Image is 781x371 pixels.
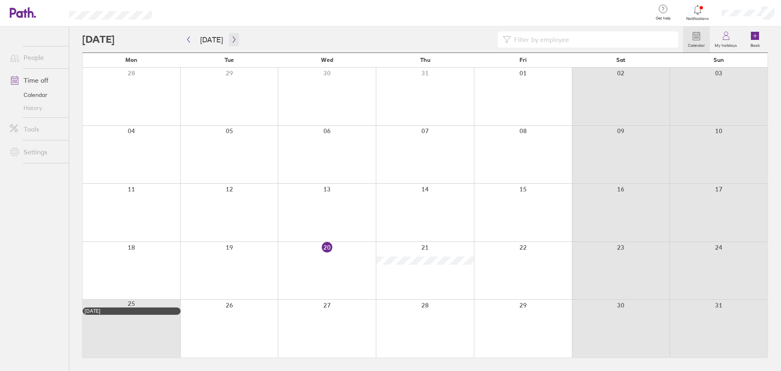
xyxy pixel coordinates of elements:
[3,121,69,137] a: Tools
[225,57,234,63] span: Tue
[420,57,430,63] span: Thu
[710,26,742,53] a: My holidays
[3,88,69,101] a: Calendar
[742,26,768,53] a: Book
[519,57,527,63] span: Fri
[3,144,69,160] a: Settings
[321,57,333,63] span: Wed
[713,57,724,63] span: Sun
[616,57,625,63] span: Sat
[685,16,711,21] span: Notifications
[683,41,710,48] label: Calendar
[125,57,137,63] span: Mon
[511,32,673,47] input: Filter by employee
[683,26,710,53] a: Calendar
[3,72,69,88] a: Time off
[3,101,69,114] a: History
[650,16,676,21] span: Get help
[85,308,179,314] div: [DATE]
[710,41,742,48] label: My holidays
[194,33,229,46] button: [DATE]
[685,4,711,21] a: Notifications
[3,49,69,66] a: People
[746,41,765,48] label: Book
